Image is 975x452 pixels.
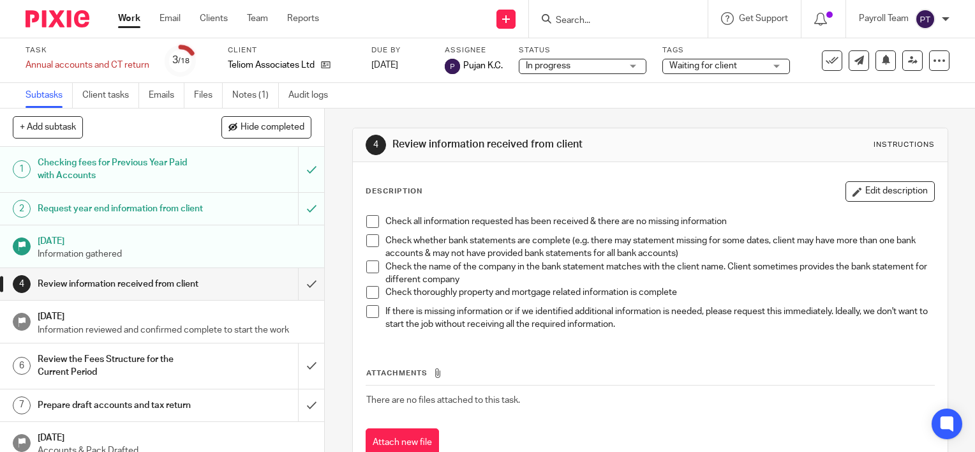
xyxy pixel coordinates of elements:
button: Edit description [845,181,935,202]
a: Clients [200,12,228,25]
a: Emails [149,83,184,108]
span: In progress [526,61,570,70]
span: Pujan K.C. [463,59,503,72]
div: 6 [13,357,31,375]
h1: [DATE] [38,307,312,323]
p: Payroll Team [859,12,909,25]
div: 1 [13,160,31,178]
a: Notes (1) [232,83,279,108]
label: Assignee [445,45,503,56]
p: If there is missing information or if we identified additional information is needed, please requ... [385,305,934,331]
label: Client [228,45,355,56]
span: Waiting for client [669,61,737,70]
p: Information gathered [38,248,312,260]
p: Check thoroughly property and mortgage related information is complete [385,286,934,299]
p: Description [366,186,422,197]
div: 2 [13,200,31,218]
h1: Review information received from client [38,275,203,294]
span: There are no files attached to this task. [366,396,520,405]
a: Reports [287,12,319,25]
small: /18 [178,57,190,64]
img: Pixie [26,10,89,27]
span: Attachments [366,370,428,377]
img: svg%3E [445,59,460,74]
input: Search [554,15,669,27]
label: Status [519,45,646,56]
div: 3 [172,53,190,68]
h1: Review the Fees Structure for the Current Period [38,350,203,382]
p: Teliom Associates Ltd [228,59,315,72]
h1: [DATE] [38,428,312,444]
div: 4 [13,275,31,293]
h1: [DATE] [38,232,312,248]
label: Tags [662,45,790,56]
button: + Add subtask [13,116,83,138]
div: 7 [13,396,31,414]
label: Task [26,45,149,56]
div: Instructions [874,140,935,150]
a: Subtasks [26,83,73,108]
span: [DATE] [371,61,398,70]
p: Information reviewed and confirmed complete to start the work [38,324,312,336]
h1: Checking fees for Previous Year Paid with Accounts [38,153,203,186]
p: Check the name of the company in the bank statement matches with the client name. Client sometime... [385,260,934,287]
a: Client tasks [82,83,139,108]
p: Check whether bank statements are complete (e.g. there may statement missing for some dates, clie... [385,234,934,260]
a: Files [194,83,223,108]
h1: Prepare draft accounts and tax return [38,396,203,415]
a: Email [160,12,181,25]
span: Get Support [739,14,788,23]
h1: Request year end information from client [38,199,203,218]
span: Hide completed [241,123,304,133]
button: Hide completed [221,116,311,138]
a: Team [247,12,268,25]
div: Annual accounts and CT return [26,59,149,72]
label: Due by [371,45,429,56]
img: svg%3E [915,9,935,29]
a: Work [118,12,140,25]
a: Audit logs [288,83,338,108]
div: 4 [366,135,386,155]
h1: Review information received from client [392,138,677,151]
p: Check all information requested has been received & there are no missing information [385,215,934,228]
